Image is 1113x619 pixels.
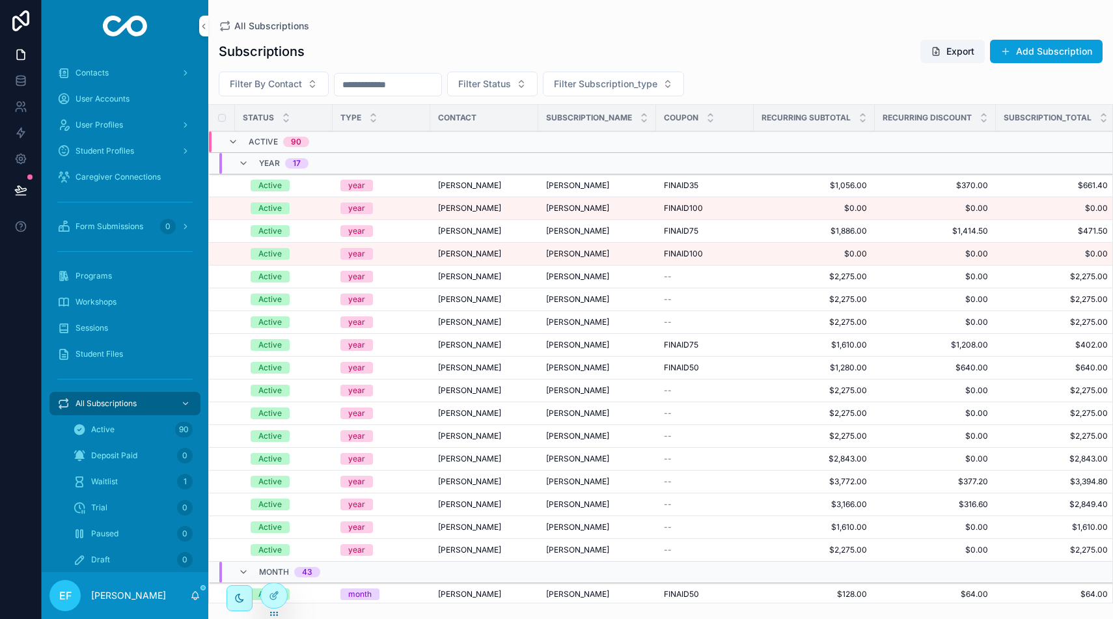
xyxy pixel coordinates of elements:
[348,499,365,510] div: year
[762,294,867,305] span: $2,275.00
[664,203,703,213] span: FINAID100
[664,454,746,464] a: --
[348,316,365,328] div: year
[340,430,422,442] a: year
[251,499,325,510] a: Active
[883,499,988,510] a: $316.60
[49,290,200,314] a: Workshops
[762,271,867,282] a: $2,275.00
[664,363,746,373] a: FINAID50
[883,203,988,213] span: $0.00
[340,499,422,510] a: year
[554,77,657,90] span: Filter Subscription_type
[664,317,746,327] a: --
[177,448,193,463] div: 0
[258,430,282,442] div: Active
[664,317,672,327] span: --
[438,271,530,282] a: [PERSON_NAME]
[546,431,609,441] span: [PERSON_NAME]
[546,476,609,487] span: [PERSON_NAME]
[664,431,746,441] a: --
[438,408,501,419] span: [PERSON_NAME]
[251,248,325,260] a: Active
[258,225,282,237] div: Active
[348,225,365,237] div: year
[762,226,867,236] span: $1,886.00
[883,180,988,191] span: $370.00
[251,180,325,191] a: Active
[258,248,282,260] div: Active
[348,430,365,442] div: year
[49,316,200,340] a: Sessions
[664,340,698,350] span: FINAID75
[42,52,208,572] div: scrollable content
[1004,454,1108,464] span: $2,843.00
[762,454,867,464] a: $2,843.00
[258,499,282,510] div: Active
[249,137,278,147] span: Active
[546,408,648,419] a: [PERSON_NAME]
[438,454,501,464] span: [PERSON_NAME]
[664,499,746,510] a: --
[883,454,988,464] a: $0.00
[546,340,648,350] a: [PERSON_NAME]
[1004,317,1108,327] span: $2,275.00
[251,339,325,351] a: Active
[438,522,530,532] a: [PERSON_NAME]
[546,408,609,419] span: [PERSON_NAME]
[438,249,530,259] a: [PERSON_NAME]
[438,431,530,441] a: [PERSON_NAME]
[1004,226,1108,236] span: $471.50
[546,499,648,510] a: [PERSON_NAME]
[438,294,530,305] a: [PERSON_NAME]
[49,215,200,238] a: Form Submissions0
[76,271,112,281] span: Programs
[1004,363,1108,373] a: $640.00
[251,225,325,237] a: Active
[258,385,282,396] div: Active
[883,317,988,327] span: $0.00
[76,172,161,182] span: Caregiver Connections
[1004,271,1108,282] a: $2,275.00
[664,408,672,419] span: --
[258,453,282,465] div: Active
[230,77,302,90] span: Filter By Contact
[883,408,988,419] span: $0.00
[219,20,309,33] a: All Subscriptions
[762,249,867,259] a: $0.00
[883,249,988,259] a: $0.00
[251,294,325,305] a: Active
[65,444,200,467] a: Deposit Paid0
[543,72,684,96] button: Select Button
[664,249,746,259] a: FINAID100
[762,408,867,419] a: $2,275.00
[762,431,867,441] a: $2,275.00
[546,294,609,305] span: [PERSON_NAME]
[883,363,988,373] a: $640.00
[348,476,365,488] div: year
[76,349,123,359] span: Student Files
[340,521,422,533] a: year
[1004,203,1108,213] a: $0.00
[91,424,115,435] span: Active
[762,385,867,396] span: $2,275.00
[1004,385,1108,396] span: $2,275.00
[76,297,117,307] span: Workshops
[258,362,282,374] div: Active
[340,271,422,282] a: year
[883,340,988,350] a: $1,208.00
[49,342,200,366] a: Student Files
[664,522,746,532] a: --
[340,407,422,419] a: year
[546,385,648,396] a: [PERSON_NAME]
[664,385,746,396] a: --
[664,226,746,236] a: FINAID75
[258,521,282,533] div: Active
[438,408,530,419] a: [PERSON_NAME]
[762,180,867,191] a: $1,056.00
[883,431,988,441] span: $0.00
[762,203,867,213] a: $0.00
